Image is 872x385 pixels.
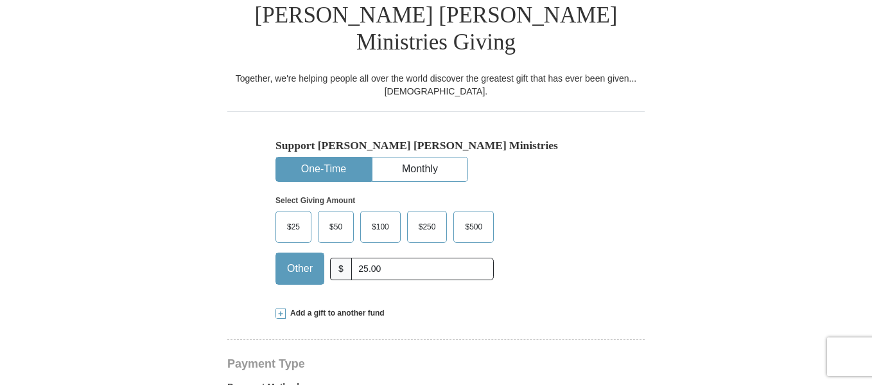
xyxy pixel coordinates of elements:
input: Other Amount [351,258,494,280]
button: One-Time [276,157,371,181]
strong: Select Giving Amount [275,196,355,205]
h5: Support [PERSON_NAME] [PERSON_NAME] Ministries [275,139,597,152]
span: $50 [323,217,349,237]
button: Monthly [372,157,467,181]
span: $ [330,258,352,280]
span: $100 [365,217,396,237]
h4: Payment Type [227,359,645,369]
span: $500 [458,217,489,237]
span: Other [281,259,319,278]
span: Add a gift to another fund [286,308,385,319]
div: Together, we're helping people all over the world discover the greatest gift that has ever been g... [227,72,645,98]
span: $25 [281,217,306,237]
span: $250 [412,217,442,237]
